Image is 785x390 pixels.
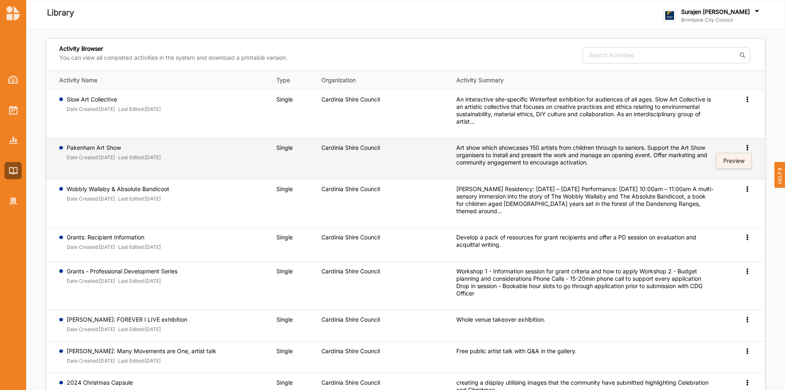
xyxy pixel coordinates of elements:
div: Workshop 1 - Information session for grant criteria and how to apply Workshop 2 - Budget planning... [456,268,714,297]
span: Single [276,185,293,192]
th: Organization [316,70,451,90]
label: Brimbank City Council [681,17,761,23]
label: Cardinia Shire Council [321,316,380,323]
label: Cardinia Shire Council [321,347,380,355]
font: [DATE] [145,244,161,250]
img: logo [7,6,20,20]
label: Date Created: [67,196,99,202]
div: Develop a pack of resources for grant recipients and offer a PD session on evaluation and acquitt... [456,234,714,248]
label: Grants: Recipient Information [67,234,161,241]
span: Single [276,234,293,241]
font: [DATE] [145,196,161,202]
a: Library [4,162,22,179]
label: Cardinia Shire Council [321,144,380,151]
div: Art show which showcases 150 artists from children through to seniors. Support the Art Show organ... [456,144,714,166]
font: [DATE] [99,278,115,284]
img: Reports [9,137,18,144]
div: Whole venue takeover exhibition. [456,316,714,323]
font: [DATE] [145,326,161,332]
label: Wobbly Wallaby & Absolute Bandicoot [67,185,169,193]
div: Activity Browser [59,45,287,64]
label: [PERSON_NAME]: Many Movements are One, artist talk [67,347,216,355]
img: Activities [9,106,18,115]
div: [PERSON_NAME] Residency: [DATE] – [DATE] Performance: [DATE] 10:00am – 11:00am A multi-sensory im... [456,185,714,215]
span: Single [276,96,293,103]
font: [DATE] [99,358,115,364]
label: [PERSON_NAME]: FOREVER I LIVE exhibition [67,316,187,323]
span: Preview [723,157,745,164]
label: Grants - Professional Development Series [67,268,177,275]
font: [DATE] [145,106,161,112]
label: Last Edited: [118,196,145,202]
font: [DATE] [99,106,115,112]
font: [DATE] [145,154,161,160]
label: Slow Art Collective [67,96,161,103]
label: Date Created: [67,154,99,161]
label: Last Edited: [118,326,145,333]
label: Last Edited: [118,106,145,113]
th: Activity Summary [451,70,720,90]
span: Single [276,347,293,354]
label: Cardinia Shire Council [321,268,380,275]
input: Search Activities [583,47,750,63]
label: 2024 Christmas Capsule [67,379,161,386]
img: Dashboard [8,76,18,84]
div: Activity Name [59,77,265,84]
font: [DATE] [99,326,115,332]
a: Organisation [4,192,22,210]
font: [DATE] [145,278,161,284]
font: [DATE] [99,154,115,160]
label: Cardinia Shire Council [321,379,380,386]
label: Last Edited: [118,278,145,284]
span: Single [276,316,293,323]
label: Date Created: [67,278,99,284]
th: Type [271,70,316,90]
label: Cardinia Shire Council [321,234,380,241]
label: Last Edited: [118,244,145,250]
img: logo [663,9,676,22]
a: Dashboard [4,71,22,88]
font: [DATE] [99,196,115,202]
a: Activities [4,101,22,119]
div: An interactive site-specific Winterfest exhibition for audiences of all ages. Slow Art Collective... [456,96,714,125]
label: Cardinia Shire Council [321,96,380,103]
img: Organisation [9,198,18,205]
span: Single [276,379,293,386]
label: Pakenham Art Show [67,144,161,151]
label: Library [47,6,74,20]
div: Free public artist talk with Q&A in the gallery. [456,347,714,355]
label: Date Created: [67,358,99,364]
span: Single [276,144,293,151]
font: [DATE] [99,244,115,250]
label: Date Created: [67,244,99,250]
label: Surajen [PERSON_NAME] [681,8,750,16]
font: [DATE] [145,358,161,364]
img: Library [9,167,18,174]
span: Single [276,268,293,275]
label: Last Edited: [118,358,145,364]
label: Date Created: [67,106,99,113]
label: Last Edited: [118,154,145,161]
label: You can view all completed activities in the system and download a printable version. [59,54,287,61]
label: Cardinia Shire Council [321,185,380,193]
a: Reports [4,132,22,149]
label: Date Created: [67,326,99,333]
